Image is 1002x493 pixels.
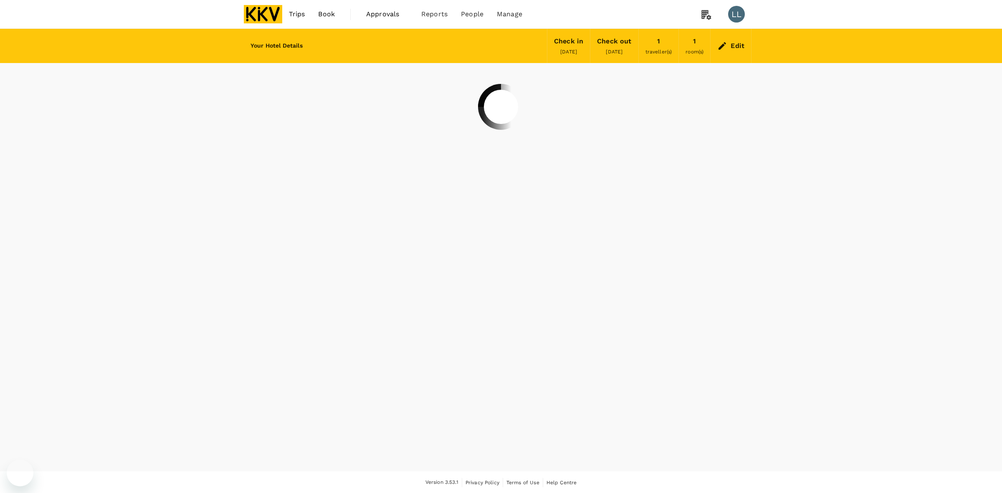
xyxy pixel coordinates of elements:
div: 1 [657,35,660,47]
span: Privacy Policy [466,480,499,485]
span: [DATE] [560,49,577,55]
img: KKV Supply Chain Sdn Bhd [244,5,282,23]
span: Approvals [366,9,408,19]
h6: Your Hotel Details [250,41,303,51]
span: People [461,9,483,19]
div: Check out [597,35,631,47]
span: Trips [289,9,305,19]
a: Help Centre [547,478,577,487]
span: Reports [421,9,448,19]
span: [DATE] [606,49,622,55]
iframe: Button to launch messaging window [7,460,33,486]
div: LL [728,6,745,23]
span: Book [318,9,335,19]
span: Version 3.53.1 [425,478,458,487]
span: Terms of Use [506,480,539,485]
div: Edit [731,40,744,52]
a: Privacy Policy [466,478,499,487]
span: Help Centre [547,480,577,485]
div: 1 [693,35,696,47]
div: Check in [554,35,583,47]
span: traveller(s) [645,49,672,55]
a: Terms of Use [506,478,539,487]
span: Manage [497,9,522,19]
span: room(s) [686,49,703,55]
